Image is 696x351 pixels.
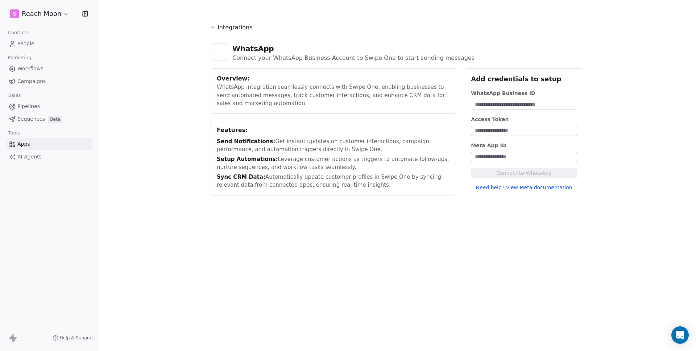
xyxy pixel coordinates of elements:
span: Campaigns [17,78,46,85]
span: Apps [17,140,30,148]
span: Send Notifications: [217,138,275,145]
span: AI Agents [17,153,42,161]
div: Connect your WhatsApp Business Account to Swipe One to start sending messages [232,54,475,62]
a: Campaigns [6,75,92,87]
a: SequencesBeta [6,113,92,125]
div: Overview: [217,74,450,83]
a: Pipelines [6,100,92,112]
div: WhatsApp Business ID [471,90,577,97]
a: People [6,38,92,50]
span: Pipelines [17,103,40,110]
span: S [13,10,16,17]
img: whatsapp.svg [214,47,224,57]
button: SReach Moon [9,8,70,20]
a: Workflows [6,63,92,75]
span: Sales [5,90,24,101]
span: Beta [48,116,62,123]
span: People [17,40,34,48]
div: Meta App ID [471,142,577,149]
div: Get instant updates on customer interactions, campaign performance, and automation triggers direc... [217,137,450,154]
a: Apps [6,138,92,150]
span: Sync CRM Data: [217,174,265,180]
div: Add credentials to setup [471,74,577,84]
div: Automatically update customer profiles in Swipe One by syncing relevant data from connected apps,... [217,173,450,189]
a: Integrations [211,23,583,38]
a: Need help? View Meta documentation [471,184,577,191]
span: Integrations [217,23,253,32]
div: Features: [217,126,450,135]
span: Contacts [5,27,32,38]
span: Tools [5,128,23,139]
button: Connect to WhatsApp [471,168,577,178]
span: Setup Automations: [217,156,278,162]
span: Help & Support [60,335,93,341]
div: Access Token [471,116,577,123]
div: Leverage customer actions as triggers to automate follow-ups, nurture sequences, and workflow tas... [217,155,450,172]
span: Workflows [17,65,43,73]
span: Marketing [5,52,34,63]
a: AI Agents [6,151,92,163]
a: Help & Support [53,335,93,341]
div: WhatsApp [232,44,475,54]
div: Open Intercom Messenger [671,326,689,344]
span: Reach Moon [22,9,61,18]
span: Sequences [17,115,45,123]
div: WhatsApp integration seamlessly connects with Swipe One, enabling businesses to send automated me... [217,83,450,108]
